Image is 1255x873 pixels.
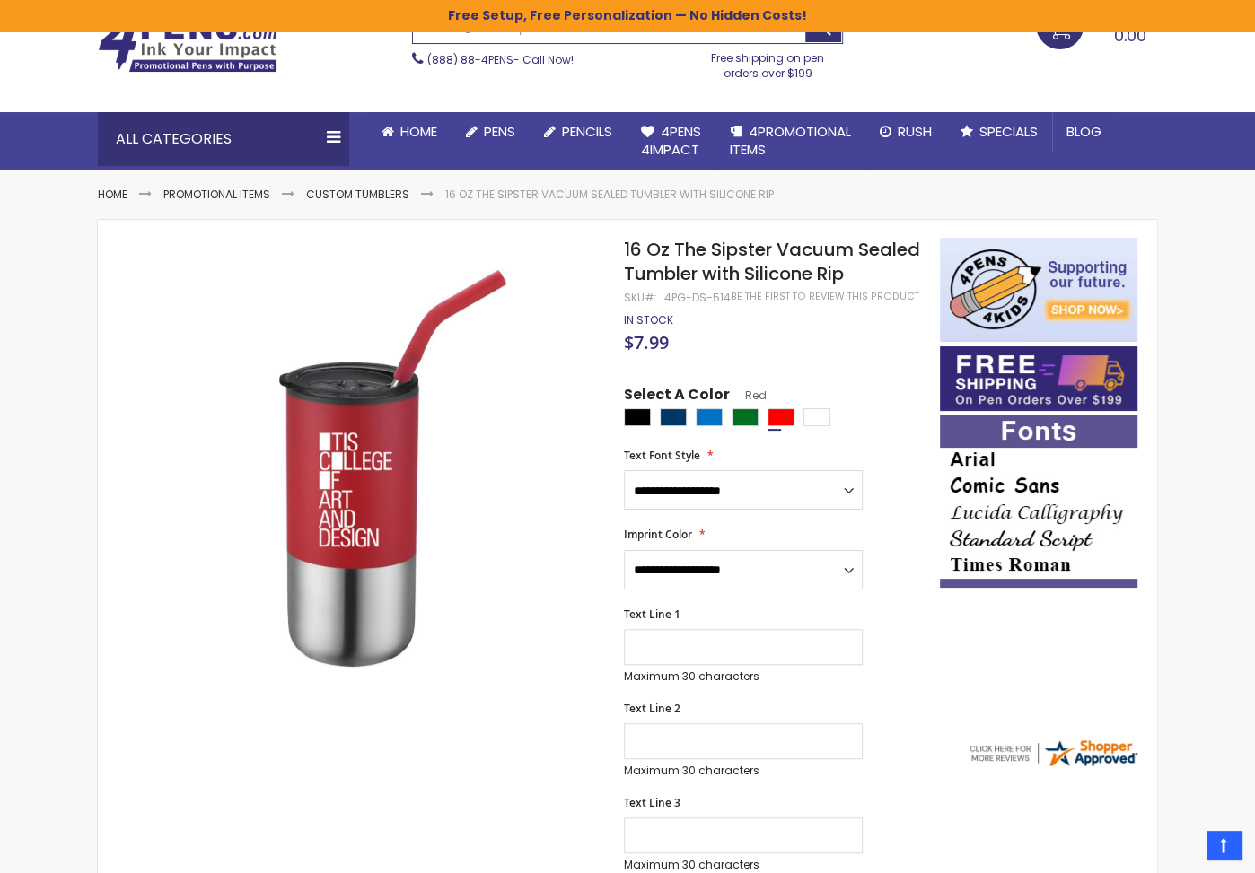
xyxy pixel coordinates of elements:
span: 4Pens 4impact [641,122,701,159]
div: Navy Blue [660,408,687,426]
span: 4PROMOTIONAL ITEMS [730,122,851,159]
div: Red [768,408,794,426]
span: Pencils [562,122,612,141]
a: 4PROMOTIONALITEMS [715,112,865,170]
span: Text Line 2 [624,701,680,716]
img: 4pens 4 kids [940,238,1137,342]
div: Black [624,408,651,426]
div: 4PG-DS-514 [664,291,731,305]
a: Blog [1052,112,1116,152]
span: Text Line 1 [624,607,680,622]
span: Imprint Color [624,527,692,542]
img: 4pens.com widget logo [967,737,1139,769]
span: Pens [484,122,515,141]
a: Pencils [530,112,627,152]
span: Home [400,122,437,141]
span: Text Font Style [624,448,700,463]
a: Custom Tumblers [306,187,409,202]
span: Blog [1066,122,1101,141]
span: Rush [898,122,932,141]
img: red-4pg-ds-514-16-oz-the-sipster-tumbler_copy.jpg [189,264,600,674]
span: Select A Color [624,385,730,409]
a: (888) 88-4PENS [427,52,513,67]
span: Text Line 3 [624,795,680,810]
span: 16 Oz The Sipster Vacuum Sealed Tumbler with Silicone Rip [624,237,920,286]
a: Specials [946,112,1052,152]
div: Free shipping on pen orders over $199 [693,44,844,80]
span: 0.00 [1114,24,1146,47]
span: Red [730,388,767,403]
div: Blue Light [696,408,723,426]
p: Maximum 30 characters [624,858,863,872]
span: - Call Now! [427,52,574,67]
a: Promotional Items [163,187,270,202]
a: Be the first to review this product [731,290,919,303]
span: In stock [624,312,673,327]
div: Availability [624,313,673,327]
a: Home [367,112,452,152]
a: 4Pens4impact [627,112,715,170]
p: Maximum 30 characters [624,764,863,778]
div: White [803,408,830,426]
div: All Categories [98,112,349,166]
a: Home [98,187,127,202]
li: 16 Oz The Sipster Vacuum Sealed Tumbler with Silicone Rip [445,188,774,202]
img: Free shipping on orders over $199 [940,346,1137,411]
p: Maximum 30 characters [624,669,863,684]
strong: SKU [624,290,657,305]
span: $7.99 [624,330,669,354]
a: Pens [452,112,530,152]
img: font-personalization-examples [940,415,1137,588]
div: Green [732,408,759,426]
a: Rush [865,112,946,152]
img: 4Pens Custom Pens and Promotional Products [98,15,277,73]
span: Specials [979,122,1038,141]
